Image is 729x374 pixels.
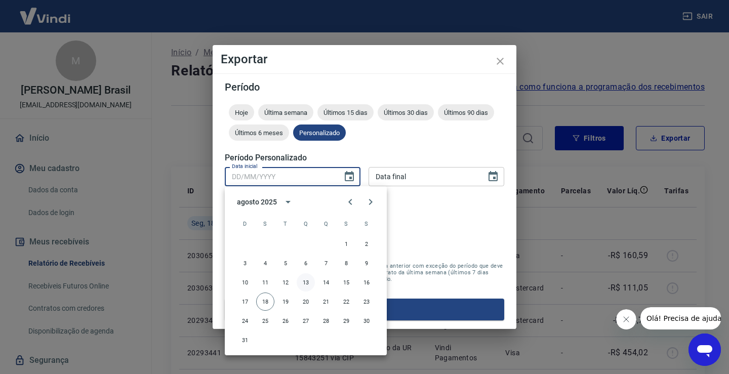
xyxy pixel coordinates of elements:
button: 31 [236,331,254,349]
input: DD/MM/YYYY [225,167,335,186]
span: Últimos 15 dias [317,109,374,116]
div: Últimos 15 dias [317,104,374,120]
button: 19 [276,293,295,311]
button: 8 [337,254,355,272]
div: Últimos 90 dias [438,104,494,120]
span: quinta-feira [317,214,335,234]
button: 15 [337,273,355,292]
button: 12 [276,273,295,292]
iframe: Botão para abrir a janela de mensagens [688,334,721,366]
button: 30 [357,312,376,330]
span: Últimos 30 dias [378,109,434,116]
button: 25 [256,312,274,330]
span: terça-feira [276,214,295,234]
h4: Exportar [221,53,508,65]
button: Choose date [483,167,503,187]
button: 10 [236,273,254,292]
button: Previous month [340,192,360,212]
input: DD/MM/YYYY [369,167,479,186]
button: Choose date [339,167,359,187]
button: 17 [236,293,254,311]
button: 22 [337,293,355,311]
button: 28 [317,312,335,330]
div: agosto 2025 [237,197,276,207]
button: 4 [256,254,274,272]
span: quarta-feira [297,214,315,234]
span: sexta-feira [337,214,355,234]
span: sábado [357,214,376,234]
span: domingo [236,214,254,234]
button: 16 [357,273,376,292]
iframe: Fechar mensagem [616,309,636,329]
iframe: Mensagem da empresa [640,307,721,329]
button: 27 [297,312,315,330]
div: Última semana [258,104,313,120]
span: Olá! Precisa de ajuda? [6,7,85,15]
button: 6 [297,254,315,272]
button: 18 [256,293,274,311]
div: Hoje [229,104,254,120]
span: Hoje [229,109,254,116]
button: 24 [236,312,254,330]
span: Última semana [258,109,313,116]
button: 13 [297,273,315,292]
span: segunda-feira [256,214,274,234]
button: 29 [337,312,355,330]
button: 26 [276,312,295,330]
div: Personalizado [293,124,346,141]
div: Últimos 6 meses [229,124,289,141]
div: Últimos 30 dias [378,104,434,120]
button: 7 [317,254,335,272]
button: 14 [317,273,335,292]
button: 3 [236,254,254,272]
button: calendar view is open, switch to year view [279,193,297,211]
label: Data inicial [232,162,258,170]
button: Next month [360,192,381,212]
button: 23 [357,293,376,311]
span: Últimos 6 meses [229,129,289,137]
button: 5 [276,254,295,272]
button: 11 [256,273,274,292]
button: close [488,49,512,73]
button: 9 [357,254,376,272]
span: Personalizado [293,129,346,137]
button: 21 [317,293,335,311]
h5: Período [225,82,504,92]
button: 1 [337,235,355,253]
span: Últimos 90 dias [438,109,494,116]
button: 20 [297,293,315,311]
h5: Período Personalizado [225,153,504,163]
button: 2 [357,235,376,253]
